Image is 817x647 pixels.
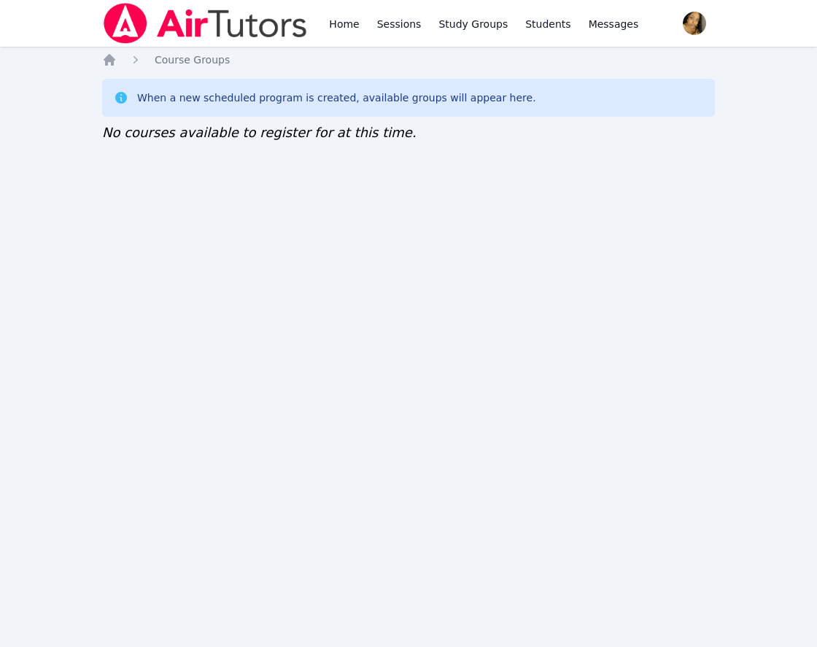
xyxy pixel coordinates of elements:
[155,53,230,67] a: Course Groups
[155,54,230,66] span: Course Groups
[589,17,639,31] span: Messages
[102,125,417,140] span: No courses available to register for at this time.
[102,3,309,44] img: Air Tutors
[137,90,536,105] div: When a new scheduled program is created, available groups will appear here.
[102,53,715,67] nav: Breadcrumb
